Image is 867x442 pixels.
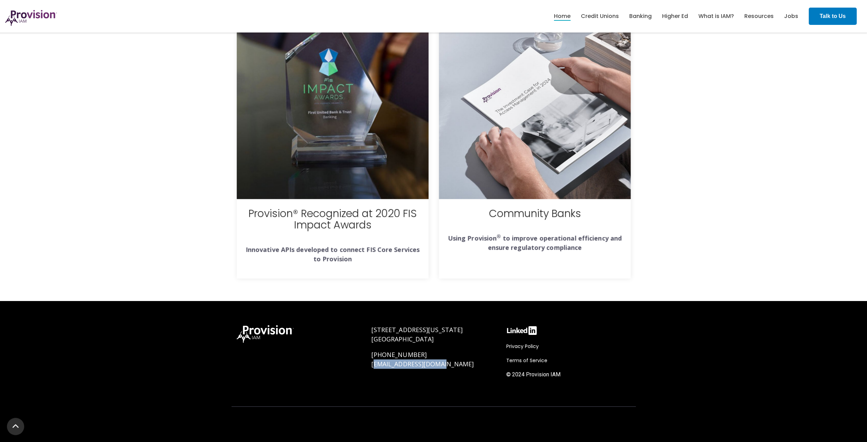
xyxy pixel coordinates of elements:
a: Talk to Us [809,8,857,25]
a: Resources [744,10,774,22]
img: ProvisionIAM-Logo-Purple [5,10,57,26]
span: [GEOGRAPHIC_DATA] [371,335,434,343]
a: Terms of Service [506,356,551,365]
span: Terms of Service [506,357,547,364]
nav: menu [549,5,803,27]
a: Jobs [784,10,798,22]
a: [EMAIL_ADDRESS][DOMAIN_NAME] [371,360,474,368]
a: [STREET_ADDRESS][US_STATE][GEOGRAPHIC_DATA] [371,326,463,343]
a: What is IAM? [698,10,734,22]
span: © 2024 Provision IAM [506,371,560,378]
sup: ® [497,233,501,239]
a: [PHONE_NUMBER] [371,350,427,359]
div: Navigation Menu [506,342,631,382]
a: Banking [629,10,652,22]
span: [STREET_ADDRESS][US_STATE] [371,326,463,334]
img: ProvisionIAM-Logo-White@3x [237,325,294,343]
h3: Provision® Recognized at 2020 FIS Impact Awards [245,208,420,242]
img: linkedin [506,325,537,336]
h3: Community Banks [447,208,622,231]
a: fis-impact-award-1 Provision® Recognized at 2020 FIS Impact Awards Innovative APIs developed to c... [237,7,428,279]
strong: Innovative APIs developed to connect FIS Core Services to Provision [245,245,419,263]
strong: Using Provision to improve operational efficiency and ensure regulatory compliance [447,234,621,252]
a: Higher Ed [662,10,688,22]
a: Privacy Policy [506,342,542,350]
strong: Talk to Us [820,13,846,19]
img: fis-impact-award-1 [237,7,428,199]
img: Person holding community bank case study on desk [439,7,631,199]
a: Person holding community bank case study on desk Community Banks Using Provision®to improve opera... [439,7,631,279]
span: Privacy Policy [506,343,539,350]
a: Credit Unions [581,10,619,22]
a: Home [554,10,571,22]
